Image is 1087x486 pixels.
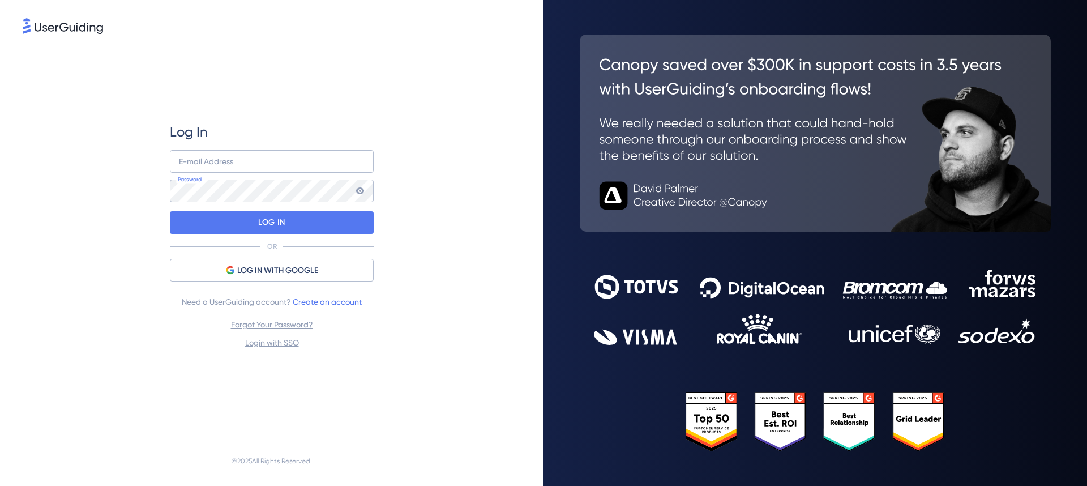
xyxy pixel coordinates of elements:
[232,454,312,468] span: © 2025 All Rights Reserved.
[594,270,1037,345] img: 9302ce2ac39453076f5bc0f2f2ca889b.svg
[580,35,1051,232] img: 26c0aa7c25a843aed4baddd2b5e0fa68.svg
[170,150,374,173] input: example@company.com
[231,320,313,329] a: Forgot Your Password?
[170,123,208,141] span: Log In
[267,242,277,251] p: OR
[182,295,362,309] span: Need a UserGuiding account?
[237,264,318,278] span: LOG IN WITH GOOGLE
[23,18,103,34] img: 8faab4ba6bc7696a72372aa768b0286c.svg
[245,338,299,347] a: Login with SSO
[293,297,362,306] a: Create an account
[258,214,285,232] p: LOG IN
[686,392,945,451] img: 25303e33045975176eb484905ab012ff.svg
